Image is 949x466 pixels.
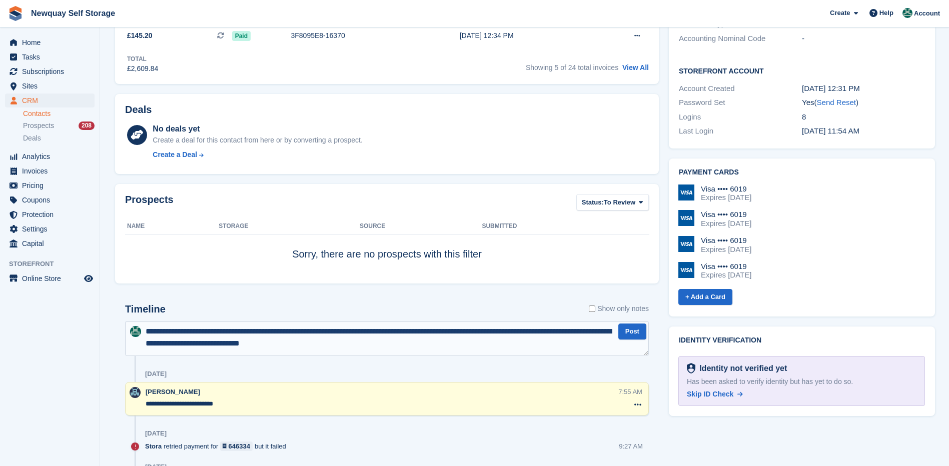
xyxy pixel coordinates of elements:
[582,197,604,207] span: Status:
[5,271,95,285] a: menu
[127,63,158,74] div: £2,609.84
[5,35,95,49] a: menu
[914,8,940,18] span: Account
[576,194,649,210] button: Status: To Review
[9,259,100,269] span: Storefront
[5,236,95,250] a: menu
[23,120,95,131] a: Prospects 208
[817,98,856,106] a: Send Reset
[879,8,893,18] span: Help
[902,8,912,18] img: JON
[5,79,95,93] a: menu
[701,270,751,279] div: Expires [DATE]
[701,210,751,219] div: Visa •••• 6019
[232,31,251,41] span: Paid
[679,111,802,123] div: Logins
[153,135,362,145] div: Create a deal for this contact from here or by converting a prospect.
[153,123,362,135] div: No deals yet
[802,111,925,123] div: 8
[678,262,694,278] img: Visa Logo
[679,83,802,94] div: Account Created
[678,184,694,200] img: Visa Logo
[679,97,802,108] div: Password Set
[604,197,635,207] span: To Review
[23,133,41,143] span: Deals
[679,65,925,75] h2: Storefront Account
[153,149,362,160] a: Create a Deal
[589,303,649,314] label: Show only notes
[22,271,82,285] span: Online Store
[125,104,152,115] h2: Deals
[22,149,82,163] span: Analytics
[22,178,82,192] span: Pricing
[125,218,219,234] th: Name
[8,6,23,21] img: stora-icon-8386f47178a22dfd0bd8f6a31ec36ba5ce8667c1dd55bd0f319d3a0aa187defe.svg
[22,164,82,178] span: Invoices
[679,168,925,176] h2: Payment cards
[23,109,95,118] a: Contacts
[460,30,596,41] div: [DATE] 12:34 PM
[153,149,197,160] div: Create a Deal
[622,63,649,71] a: View All
[618,387,642,396] div: 7:55 AM
[701,219,751,228] div: Expires [DATE]
[125,194,174,212] h2: Prospects
[701,236,751,245] div: Visa •••• 6019
[679,336,925,344] h2: Identity verification
[145,429,167,437] div: [DATE]
[130,326,141,337] img: JON
[678,289,732,305] a: + Add a Card
[687,363,695,374] img: Identity Verification Ready
[22,222,82,236] span: Settings
[5,178,95,192] a: menu
[22,207,82,221] span: Protection
[526,63,618,71] span: Showing 5 of 24 total invoices
[5,193,95,207] a: menu
[679,125,802,137] div: Last Login
[130,387,141,398] img: Colette Pearce
[5,222,95,236] a: menu
[145,441,162,451] span: Stora
[814,98,858,106] span: ( )
[5,207,95,221] a: menu
[22,50,82,64] span: Tasks
[291,30,428,41] div: 3F8095E8-16370
[482,218,648,234] th: Submitted
[220,441,253,451] a: 646334
[27,5,119,21] a: Newquay Self Storage
[22,236,82,250] span: Capital
[22,64,82,78] span: Subscriptions
[687,389,743,399] a: Skip ID Check
[22,35,82,49] span: Home
[5,164,95,178] a: menu
[589,303,595,314] input: Show only notes
[687,390,733,398] span: Skip ID Check
[678,236,694,252] img: Visa Logo
[5,64,95,78] a: menu
[5,50,95,64] a: menu
[695,362,787,374] div: Identity not verified yet
[146,388,200,395] span: [PERSON_NAME]
[619,441,643,451] div: 9:27 AM
[5,93,95,107] a: menu
[22,93,82,107] span: CRM
[292,248,482,259] span: Sorry, there are no prospects with this filter
[687,376,916,387] div: Has been asked to verify identity but has yet to do so.
[679,33,802,44] div: Accounting Nominal Code
[23,133,95,143] a: Deals
[830,8,850,18] span: Create
[701,262,751,271] div: Visa •••• 6019
[802,83,925,94] div: [DATE] 12:31 PM
[802,126,859,135] time: 2024-11-15 11:54:48 UTC
[127,30,153,41] span: £145.20
[618,323,646,340] button: Post
[5,149,95,163] a: menu
[127,54,158,63] div: Total
[22,193,82,207] span: Coupons
[701,193,751,202] div: Expires [DATE]
[219,218,360,234] th: Storage
[678,210,694,226] img: Visa Logo
[83,272,95,284] a: Preview store
[23,121,54,130] span: Prospects
[802,97,925,108] div: Yes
